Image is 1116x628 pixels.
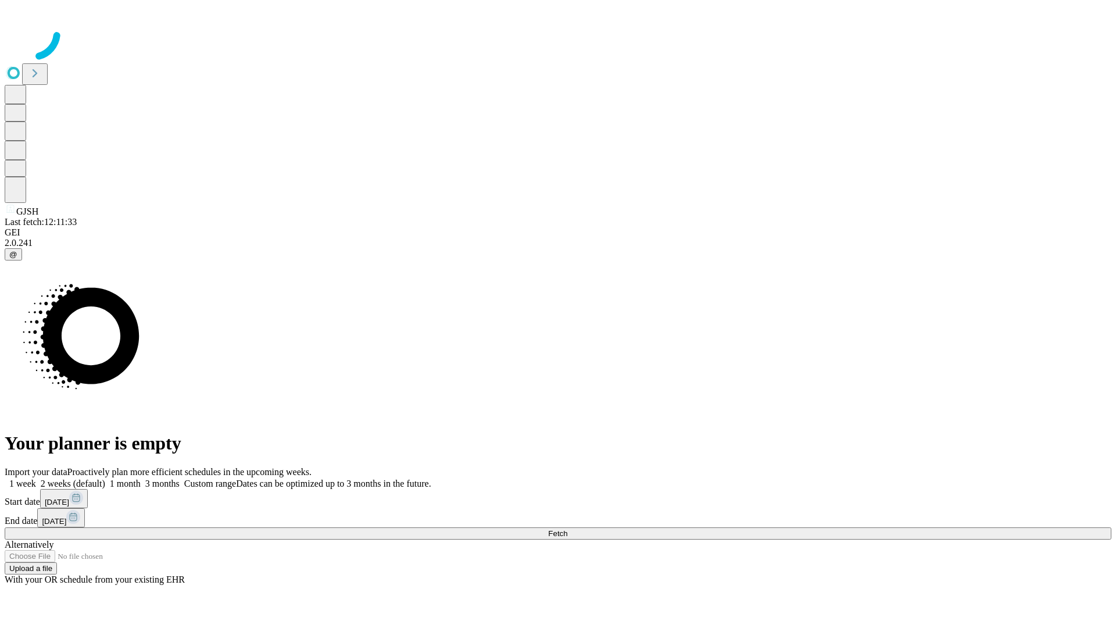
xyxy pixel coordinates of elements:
[5,489,1111,508] div: Start date
[5,227,1111,238] div: GEI
[16,206,38,216] span: GJSH
[5,508,1111,527] div: End date
[67,467,312,477] span: Proactively plan more efficient schedules in the upcoming weeks.
[5,238,1111,248] div: 2.0.241
[5,562,57,575] button: Upload a file
[5,467,67,477] span: Import your data
[41,479,105,488] span: 2 weeks (default)
[40,489,88,508] button: [DATE]
[9,479,36,488] span: 1 week
[5,575,185,584] span: With your OR schedule from your existing EHR
[37,508,85,527] button: [DATE]
[5,217,77,227] span: Last fetch: 12:11:33
[9,250,17,259] span: @
[5,527,1111,540] button: Fetch
[5,433,1111,454] h1: Your planner is empty
[42,517,66,526] span: [DATE]
[110,479,141,488] span: 1 month
[5,248,22,261] button: @
[236,479,431,488] span: Dates can be optimized up to 3 months in the future.
[45,498,69,506] span: [DATE]
[184,479,236,488] span: Custom range
[5,540,53,549] span: Alternatively
[548,529,567,538] span: Fetch
[145,479,180,488] span: 3 months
